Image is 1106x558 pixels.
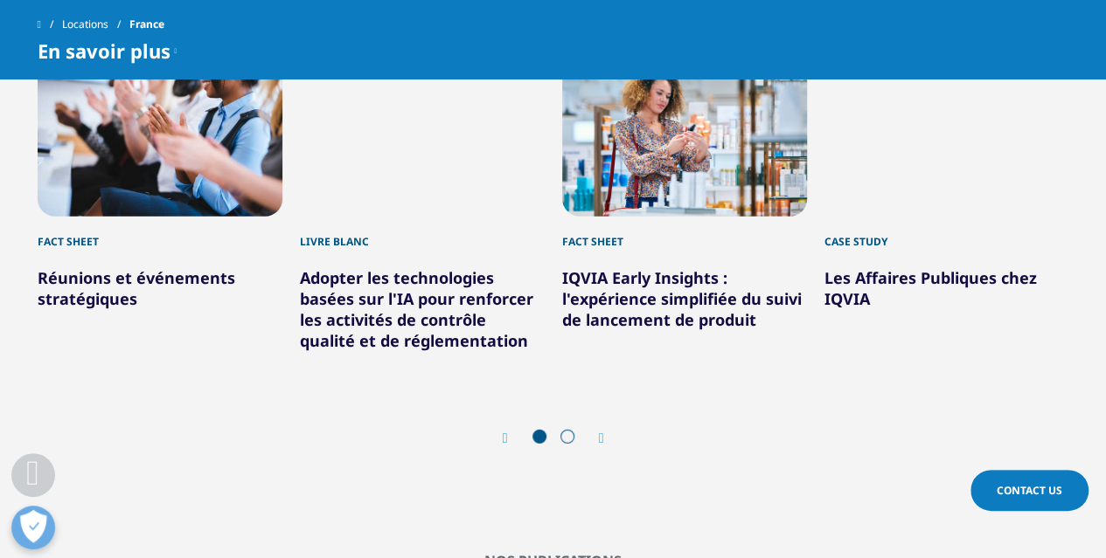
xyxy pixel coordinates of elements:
span: En savoir plus [38,40,170,61]
div: Fact Sheet [562,217,807,250]
div: Case Study [824,217,1069,250]
div: 3 / 7 [562,58,807,351]
a: Réunions et événements stratégiques [38,267,235,309]
div: Next slide [581,430,604,446]
span: France [129,9,164,40]
span: Contact Us [997,483,1062,498]
a: Contact Us [970,470,1089,511]
a: Locations [62,9,129,40]
a: Adopter les technologies basées sur l'IA pour renforcer les activités de contrôle qualité et de r... [300,267,533,351]
a: Les Affaires Publiques chez IQVIA [824,267,1037,309]
div: Livre Blanc [300,217,545,250]
div: 2 / 7 [300,58,545,351]
a: IQVIA Early Insights : l'expérience simplifiée du suivi de lancement de produit [562,267,802,330]
div: Fact Sheet [38,217,282,250]
div: 4 / 7 [824,58,1069,351]
div: Previous slide [503,430,525,446]
button: Ouvrir le centre de préférences [11,506,55,549]
div: 1 / 7 [38,58,282,351]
